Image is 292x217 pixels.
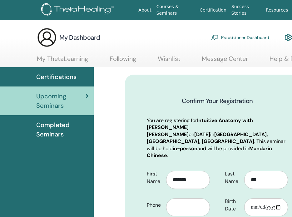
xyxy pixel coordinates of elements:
[197,4,229,16] a: Certification
[220,195,244,215] label: Birth Date
[136,4,154,16] a: About
[229,1,263,19] a: Success Stories
[110,55,136,67] a: Following
[142,199,166,211] label: Phone
[37,27,57,47] img: generic-user-icon.jpg
[37,55,88,67] a: My ThetaLearning
[263,4,291,16] a: Resources
[220,168,244,187] label: Last Name
[36,72,77,81] span: Certifications
[285,32,292,43] img: cog.svg
[211,31,269,44] a: Practitioner Dashboard
[147,96,288,105] h3: Confirm Your Registration
[36,91,86,110] span: Upcoming Seminars
[41,3,116,17] img: logo.png
[154,1,197,19] a: Courses & Seminars
[59,33,100,42] h3: My Dashboard
[211,35,219,40] img: chalkboard-teacher.svg
[173,145,197,152] b: in-person
[147,117,288,159] p: You are registering for on in . This seminar will be held and will be provided in .
[147,117,253,138] b: Intuitive Anatomy with [PERSON_NAME] [PERSON_NAME]
[36,120,89,139] span: Completed Seminars
[147,131,268,145] b: [GEOGRAPHIC_DATA], [GEOGRAPHIC_DATA], [GEOGRAPHIC_DATA]
[202,55,248,67] a: Message Center
[142,168,166,187] label: First Name
[147,145,272,159] b: Mandarin Chinese
[194,131,210,138] b: [DATE]
[158,55,181,67] a: Wishlist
